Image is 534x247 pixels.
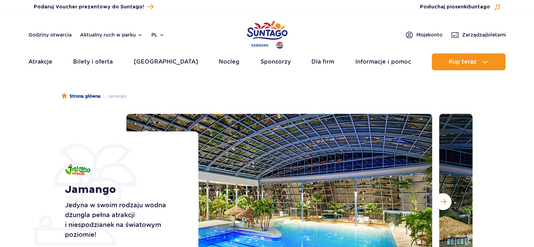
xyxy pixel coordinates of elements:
[449,59,476,65] span: Kup teraz
[462,31,506,38] span: Zarządzaj biletami
[80,32,143,38] button: Aktualny ruch w parku
[134,53,198,70] a: [GEOGRAPHIC_DATA]
[355,53,411,70] a: Informacje i pomoc
[420,4,490,11] span: Posłuchaj piosenki
[405,31,442,39] a: Mojekonto
[247,18,288,50] a: Park of Poland
[261,53,291,70] a: Sponsorzy
[28,31,72,38] a: Godziny otwarcia
[65,200,183,240] p: Jedyna w swoim rodzaju wodna dżungla pełna atrakcji i niespodzianek na światowym poziomie!
[432,53,506,70] button: Kup teraz
[34,4,144,11] span: Podaruj Voucher prezentowy do Suntago!
[435,193,451,210] button: Następny slajd
[311,53,334,70] a: Dla firm
[65,183,183,196] h1: Jamango
[73,53,113,70] a: Bilety i oferta
[62,93,100,100] a: Strona główna
[28,53,52,70] a: Atrakcje
[65,164,90,175] img: Jamango
[219,53,239,70] a: Nocleg
[468,5,490,9] span: Suntago
[100,93,127,100] li: Jamango
[34,2,153,12] a: Podaruj Voucher prezentowy do Suntago!
[451,31,506,39] a: Zarządzajbiletami
[151,31,165,38] button: pl
[416,31,442,38] span: Moje konto
[420,4,501,11] button: Posłuchaj piosenkiSuntago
